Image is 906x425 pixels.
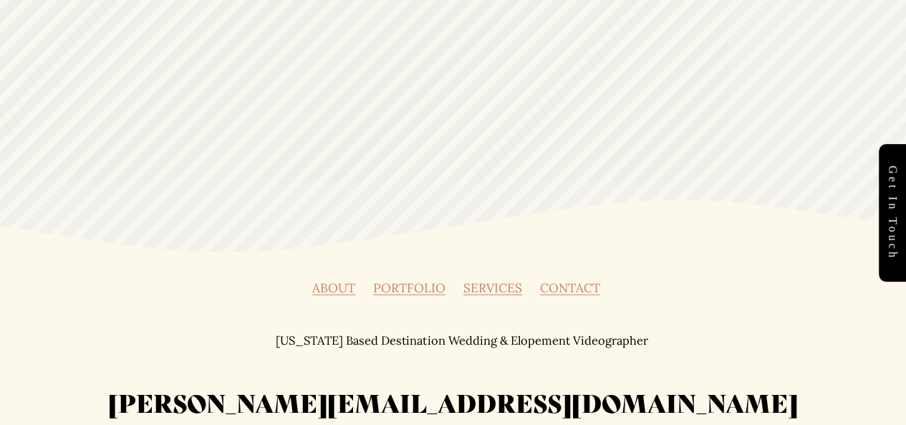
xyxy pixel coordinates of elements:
a: PORTFOLIO [373,282,445,294]
a: Get in touch [879,144,906,282]
a: SERVICES [463,282,522,294]
a: CONTACT [540,282,600,294]
a: ABOUT [312,282,355,294]
p: [US_STATE] Based Destination Wedding & Elopement Videographer [276,335,647,346]
h2: [PERSON_NAME][EMAIL_ADDRESS][DOMAIN_NAME] [23,386,884,419]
